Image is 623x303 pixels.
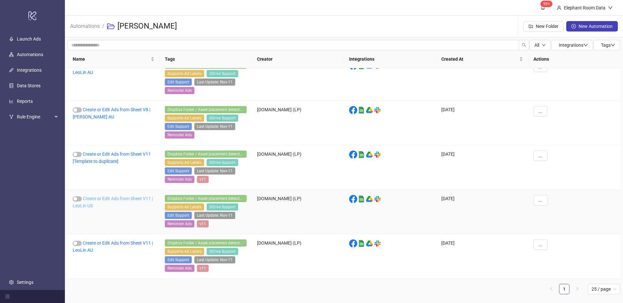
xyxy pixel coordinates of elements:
[165,123,192,130] span: Edit Support
[197,265,209,272] span: v11
[73,107,150,119] a: Create or Edit Ads from Sheet V8 | [PERSON_NAME] AU
[252,190,344,234] div: [DOMAIN_NAME] (LP)
[608,6,613,10] span: down
[165,159,204,166] span: Supports Ad Labels
[165,131,194,139] span: Reminder Ads
[194,167,235,175] span: Last Update: Nov-11
[165,265,194,272] span: Reminder Ads
[117,21,177,31] h3: [PERSON_NAME]
[539,109,543,114] span: ...
[165,106,247,113] span: Dropbox Folder / Asset placement detection
[583,43,588,47] span: down
[601,42,615,48] span: Tags
[252,50,344,68] th: Creator
[207,70,238,77] span: GDrive Support
[165,115,204,122] span: Supports Ad Labels
[252,101,344,145] div: [DOMAIN_NAME] (LP)
[165,70,204,77] span: Supports Ad Labels
[194,212,235,219] span: Last Update: Nov-11
[536,24,558,29] span: New Folder
[546,284,556,294] button: left
[160,50,252,68] th: Tags
[549,287,553,291] span: left
[73,196,153,208] a: Create or Edit Ads from Sheet V11 | LeoLin US
[528,50,620,68] th: Actions
[5,294,10,299] span: menu-fold
[9,115,14,119] span: fork
[165,212,192,219] span: Edit Support
[165,220,194,227] span: Reminder Ads
[539,242,543,247] span: ...
[522,43,526,47] span: search
[436,56,528,101] div: [DATE]
[17,280,33,285] a: Settings
[344,50,436,68] th: Integrations
[533,195,548,205] button: ...
[102,16,104,37] li: /
[252,56,344,101] div: Elephant Room Data
[165,203,204,211] span: Supports Ad Labels
[557,6,561,10] span: user
[441,55,518,63] span: Created At
[165,195,247,202] span: Dropbox Folder / Asset placement detection
[529,24,533,29] span: folder-add
[165,248,204,255] span: Supports Ad Labels
[541,5,545,10] span: bell
[17,67,42,73] a: Integrations
[69,22,101,29] a: Automations
[207,115,238,122] span: GDrive Support
[197,220,209,227] span: v11
[194,79,235,86] span: Last Update: Nov-11
[194,123,235,130] span: Last Update: Nov-11
[17,110,53,123] span: Rule Engine
[73,240,153,253] a: Create or Edit Ads from Sheet V11 | LeoLin AU
[523,21,564,31] button: New Folder
[436,101,528,145] div: [DATE]
[559,42,588,48] span: Integrations
[165,176,194,183] span: Reminder Ads
[436,50,528,68] th: Created At
[529,40,551,50] button: Alldown
[566,21,618,31] button: New Automation
[17,36,41,42] a: Launch Ads
[534,42,539,48] span: All
[533,151,548,161] button: ...
[207,203,238,211] span: GDrive Support
[611,43,615,47] span: down
[73,151,151,164] a: Create or Edit Ads from Sheet V11 [Template to duplicate]
[207,248,238,255] span: GDrive Support
[165,239,247,247] span: Dropbox Folder / Asset placement detection
[107,22,115,30] span: folder-open
[17,52,43,57] a: Automations
[165,79,192,86] span: Edit Support
[165,151,247,158] span: Dropbox Folder / Asset placement detection
[559,284,569,294] a: 1
[533,106,548,116] button: ...
[542,43,546,47] span: down
[588,284,620,294] div: Page Size
[252,234,344,279] div: [DOMAIN_NAME] (LP)
[539,198,543,203] span: ...
[436,190,528,234] div: [DATE]
[551,40,593,50] button: Integrationsdown
[436,145,528,190] div: [DATE]
[533,239,548,250] button: ...
[207,159,238,166] span: GDrive Support
[575,287,579,291] span: right
[194,256,235,263] span: Last Update: Nov-11
[436,234,528,279] div: [DATE]
[17,83,41,88] a: Data Stores
[561,4,608,11] div: Elephant Room Data
[572,284,582,294] li: Next Page
[165,87,194,94] span: Reminder Ads
[592,284,617,294] span: 25 / page
[197,176,209,183] span: v11
[572,284,582,294] button: right
[17,99,33,104] a: Reports
[571,24,576,29] span: plus-circle
[252,145,344,190] div: [DOMAIN_NAME] (LP)
[593,40,620,50] button: Tagsdown
[539,153,543,158] span: ...
[67,50,160,68] th: Name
